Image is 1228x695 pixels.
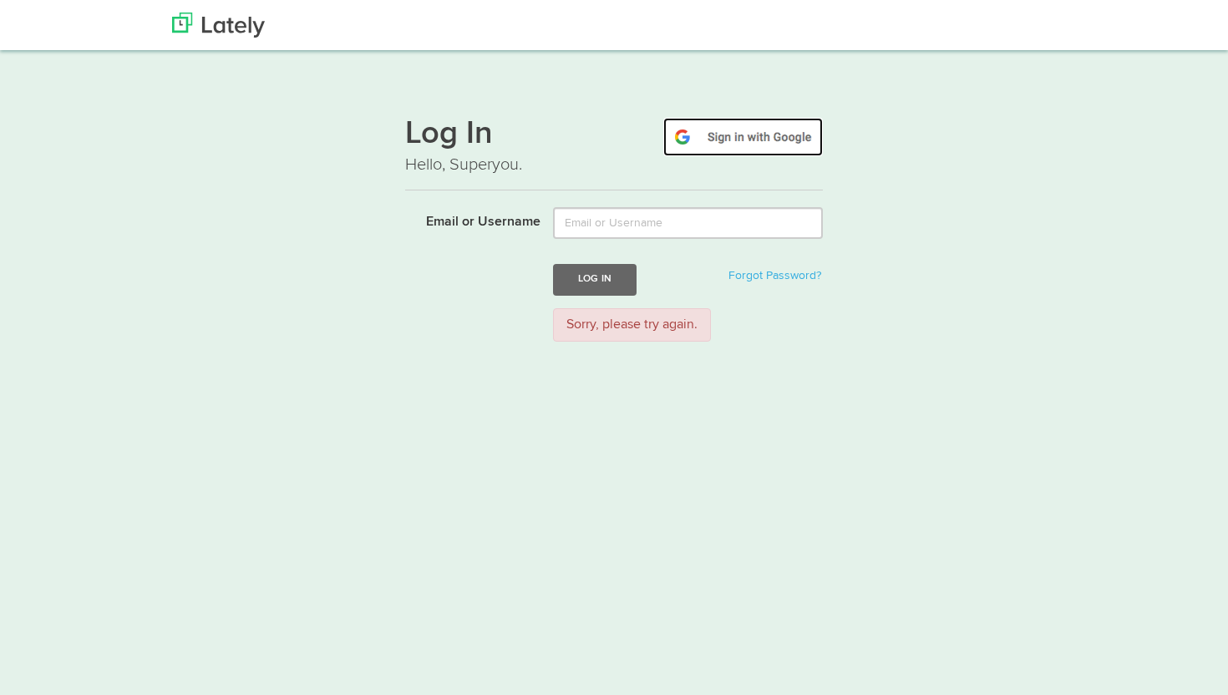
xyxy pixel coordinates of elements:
a: Forgot Password? [728,270,821,282]
h1: Log In [405,118,823,153]
p: Hello, Superyou. [405,153,823,177]
label: Email or Username [393,207,540,232]
input: Email or Username [553,207,823,239]
button: Log In [553,264,637,295]
div: Sorry, please try again. [553,308,711,342]
img: Lately [172,13,265,38]
img: google-signin.png [663,118,823,156]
